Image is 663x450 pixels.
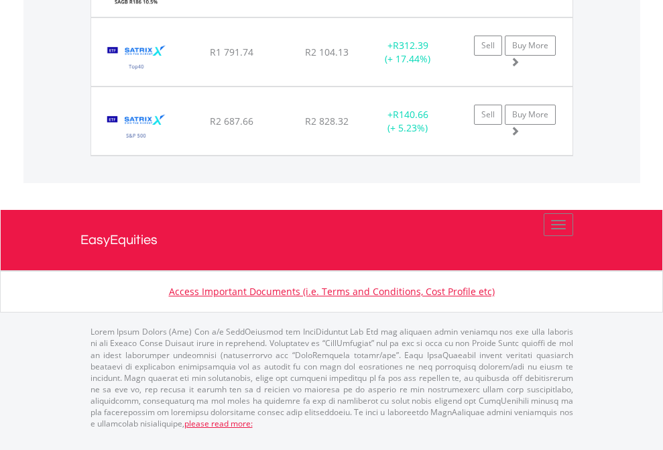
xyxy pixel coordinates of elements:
[91,326,573,429] p: Lorem Ipsum Dolors (Ame) Con a/e SeddOeiusmod tem InciDiduntut Lab Etd mag aliquaen admin veniamq...
[305,115,349,127] span: R2 828.32
[169,285,495,298] a: Access Important Documents (i.e. Terms and Conditions, Cost Profile etc)
[505,36,556,56] a: Buy More
[184,418,253,429] a: please read more:
[210,115,253,127] span: R2 687.66
[505,105,556,125] a: Buy More
[474,105,502,125] a: Sell
[98,104,175,152] img: EQU.ZA.STX500.png
[366,108,450,135] div: + (+ 5.23%)
[305,46,349,58] span: R2 104.13
[366,39,450,66] div: + (+ 17.44%)
[393,39,428,52] span: R312.39
[80,210,583,270] a: EasyEquities
[393,108,428,121] span: R140.66
[210,46,253,58] span: R1 791.74
[474,36,502,56] a: Sell
[98,35,175,82] img: EQU.ZA.STX40.png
